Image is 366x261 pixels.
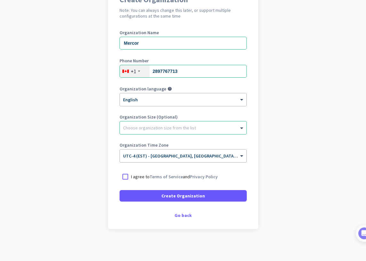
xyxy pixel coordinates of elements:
i: help [167,87,172,91]
label: Organization Size (Optional) [120,115,247,119]
label: Organization language [120,87,166,91]
label: Organization Name [120,30,247,35]
input: 506-234-5678 [120,65,247,78]
a: Terms of Service [150,174,183,180]
label: Phone Number [120,58,247,63]
a: Privacy Policy [190,174,218,180]
div: Go back [120,213,247,218]
span: Create Organization [161,193,205,199]
p: I agree to and [131,173,218,180]
button: Create Organization [120,190,247,202]
div: +1 [131,68,136,74]
h2: Note: You can always change this later, or support multiple configurations at the same time [120,7,247,19]
input: What is the name of your organization? [120,37,247,50]
label: Organization Time Zone [120,143,247,147]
